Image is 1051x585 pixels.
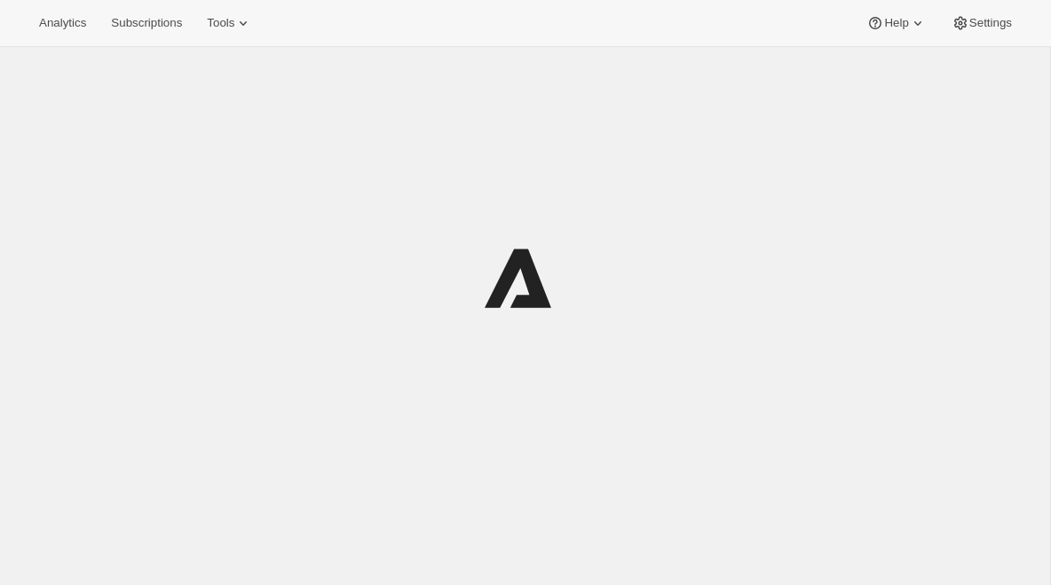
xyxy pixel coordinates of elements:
[100,11,193,36] button: Subscriptions
[856,11,936,36] button: Help
[111,16,182,30] span: Subscriptions
[207,16,234,30] span: Tools
[39,16,86,30] span: Analytics
[969,16,1012,30] span: Settings
[884,16,908,30] span: Help
[941,11,1023,36] button: Settings
[28,11,97,36] button: Analytics
[196,11,263,36] button: Tools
